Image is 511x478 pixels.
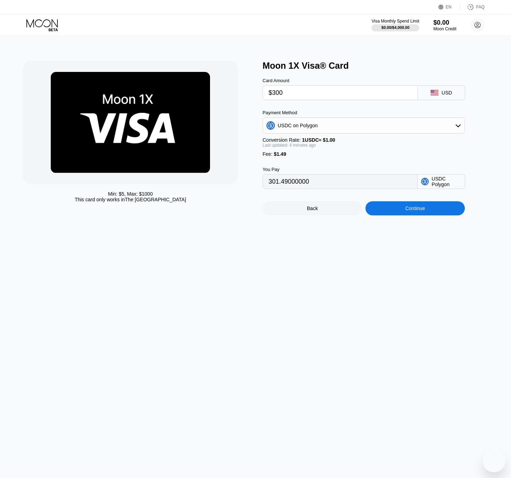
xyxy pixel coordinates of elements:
[433,19,456,26] div: $0.00
[405,206,425,211] div: Continue
[263,137,465,143] div: Conversion Rate:
[433,26,456,31] div: Moon Credit
[278,123,318,128] div: USDC on Polygon
[433,19,456,31] div: $0.00Moon Credit
[365,201,465,215] div: Continue
[446,5,452,10] div: EN
[75,197,186,202] div: This card only works in The [GEOGRAPHIC_DATA]
[442,90,452,96] div: USD
[460,4,485,11] div: FAQ
[432,176,461,187] div: USDC Polygon
[307,206,318,211] div: Back
[302,137,335,143] span: 1 USDC ≈ $1.00
[274,151,286,157] span: $1.49
[371,19,419,24] div: Visa Monthly Spend Limit
[371,19,419,31] div: Visa Monthly Spend Limit$0.00/$4,000.00
[263,167,418,172] div: You Pay
[263,78,418,83] div: Card Amount
[263,201,362,215] div: Back
[263,151,465,157] div: Fee :
[263,110,465,115] div: Payment Method
[108,191,153,197] div: Min: $ 5 , Max: $ 1000
[381,25,410,30] div: $0.00 / $4,000.00
[476,5,485,10] div: FAQ
[263,118,464,133] div: USDC on Polygon
[483,450,505,472] iframe: Button to launch messaging window
[269,86,412,100] input: $0.00
[438,4,460,11] div: EN
[263,61,495,71] div: Moon 1X Visa® Card
[263,143,465,148] div: Last updated: 4 minutes ago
